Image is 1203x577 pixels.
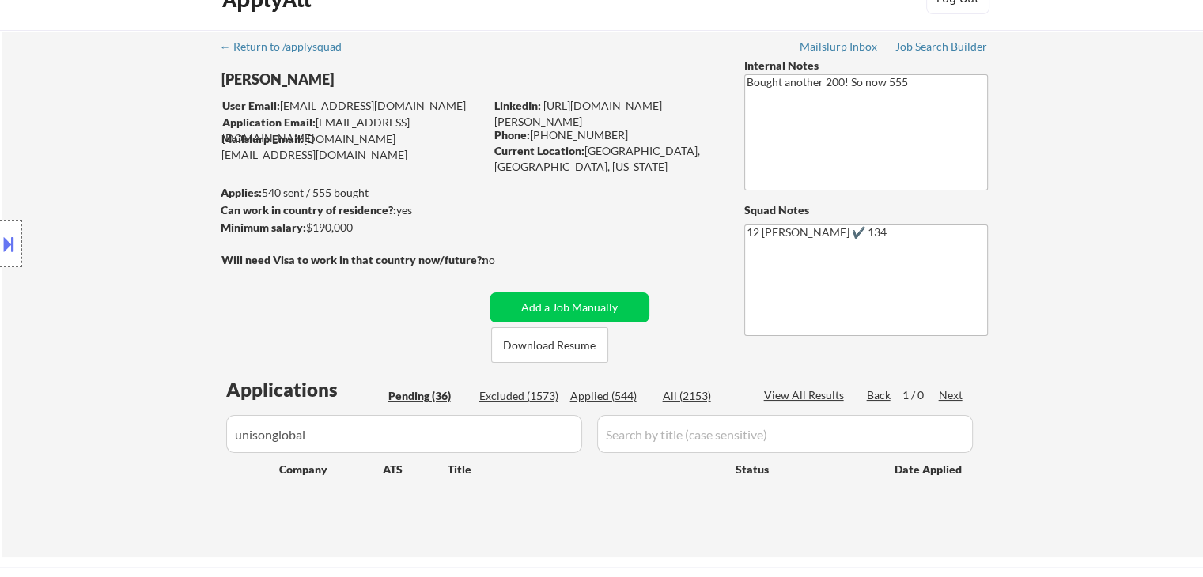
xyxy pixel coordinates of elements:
[570,388,649,404] div: Applied (544)
[221,70,547,89] div: [PERSON_NAME]
[221,203,396,217] strong: Can work in country of residence?:
[448,462,721,477] div: Title
[221,253,485,266] strong: Will need Visa to work in that country now/future?:
[221,220,484,236] div: $190,000
[494,144,584,157] strong: Current Location:
[221,202,479,218] div: yes
[494,128,530,141] strong: Phone:
[383,462,448,477] div: ATS
[226,415,582,453] input: Search by company (case sensitive)
[895,462,964,477] div: Date Applied
[221,131,484,162] div: [DOMAIN_NAME][EMAIL_ADDRESS][DOMAIN_NAME]
[800,40,879,56] a: Mailslurp Inbox
[895,40,988,56] a: Job Search Builder
[222,115,484,145] div: [EMAIL_ADDRESS][DOMAIN_NAME]
[479,388,558,404] div: Excluded (1573)
[736,454,872,483] div: Status
[220,40,357,56] a: ← Return to /applysquad
[895,41,988,52] div: Job Search Builder
[494,99,662,128] a: [URL][DOMAIN_NAME][PERSON_NAME]
[222,98,484,114] div: [EMAIL_ADDRESS][DOMAIN_NAME]
[220,41,357,52] div: ← Return to /applysquad
[482,252,528,268] div: no
[744,58,988,74] div: Internal Notes
[388,388,467,404] div: Pending (36)
[221,185,484,201] div: 540 sent / 555 bought
[800,41,879,52] div: Mailslurp Inbox
[494,143,718,174] div: [GEOGRAPHIC_DATA], [GEOGRAPHIC_DATA], [US_STATE]
[867,387,892,403] div: Back
[744,202,988,218] div: Squad Notes
[491,327,608,363] button: Download Resume
[939,387,964,403] div: Next
[494,127,718,143] div: [PHONE_NUMBER]
[663,388,742,404] div: All (2153)
[597,415,973,453] input: Search by title (case sensitive)
[494,99,541,112] strong: LinkedIn:
[279,462,383,477] div: Company
[902,387,939,403] div: 1 / 0
[226,380,383,399] div: Applications
[490,292,649,322] button: Add a Job Manually
[764,387,849,403] div: View All Results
